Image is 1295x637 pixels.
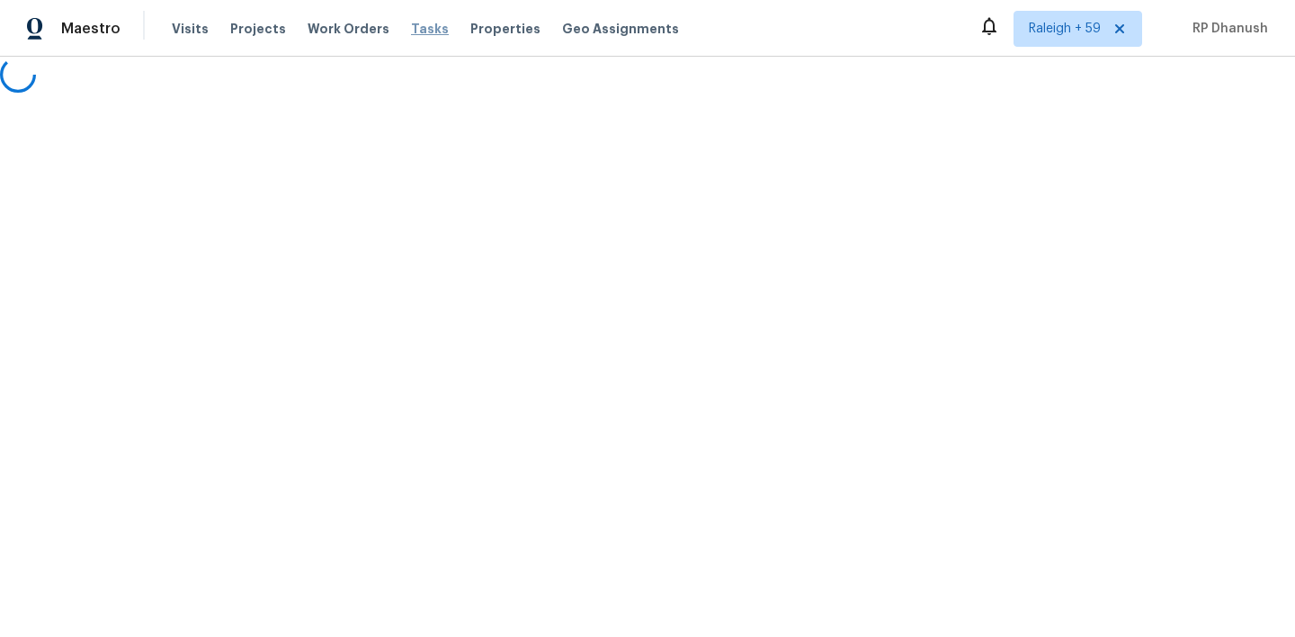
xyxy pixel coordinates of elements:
[562,20,679,38] span: Geo Assignments
[61,20,121,38] span: Maestro
[230,20,286,38] span: Projects
[1029,20,1101,38] span: Raleigh + 59
[308,20,389,38] span: Work Orders
[470,20,540,38] span: Properties
[411,22,449,35] span: Tasks
[172,20,209,38] span: Visits
[1185,20,1268,38] span: RP Dhanush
